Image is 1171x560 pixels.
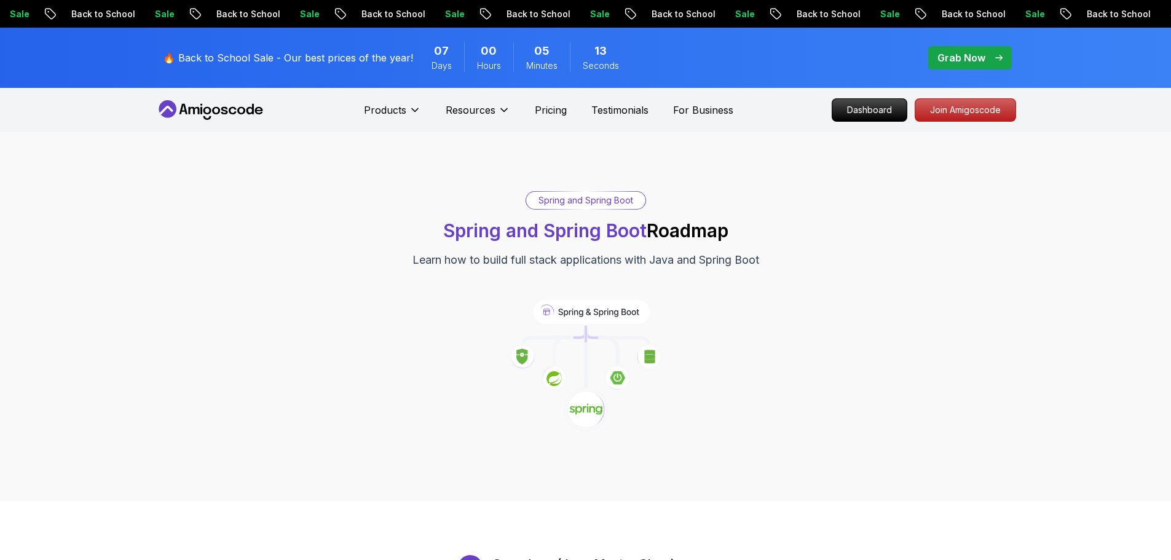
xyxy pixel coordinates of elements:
a: Dashboard [832,98,907,122]
button: Resources [446,103,510,127]
p: Back to School [60,8,143,20]
p: Sale [1014,8,1053,20]
p: Back to School [205,8,288,20]
span: Spring and Spring Boot [443,219,647,242]
p: Sale [143,8,183,20]
a: Testimonials [591,103,649,117]
a: Pricing [535,103,567,117]
a: Join Amigoscode [915,98,1016,122]
p: Back to School [1075,8,1159,20]
p: Learn how to build full stack applications with Java and Spring Boot [412,251,759,269]
p: Join Amigoscode [915,99,1015,121]
span: 13 Seconds [594,42,607,60]
p: Grab Now [937,50,985,65]
span: 7 Days [434,42,449,60]
p: Back to School [495,8,578,20]
p: Back to School [785,8,869,20]
span: 0 Hours [481,42,497,60]
p: Sale [723,8,763,20]
span: Seconds [583,60,619,72]
p: Sale [578,8,618,20]
button: Products [364,103,421,127]
a: For Business [673,103,733,117]
h1: Roadmap [443,219,728,242]
p: Back to School [350,8,433,20]
p: Sale [288,8,328,20]
p: Sale [869,8,908,20]
p: Back to School [930,8,1014,20]
p: Products [364,103,406,117]
p: Dashboard [832,99,907,121]
span: Days [432,60,452,72]
p: Sale [433,8,473,20]
span: 5 Minutes [534,42,550,60]
p: 🔥 Back to School Sale - Our best prices of the year! [163,50,413,65]
p: Resources [446,103,495,117]
div: Spring and Spring Boot [526,192,645,209]
span: Minutes [526,60,558,72]
span: Hours [477,60,501,72]
p: Back to School [640,8,723,20]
